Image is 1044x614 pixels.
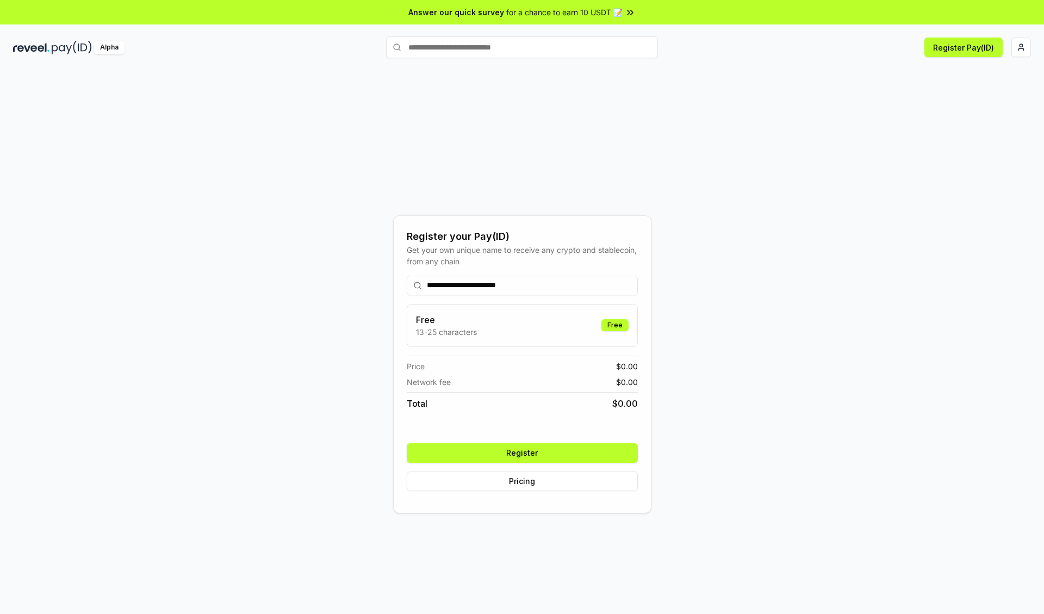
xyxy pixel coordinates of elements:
[407,361,425,372] span: Price
[612,397,638,410] span: $ 0.00
[506,7,623,18] span: for a chance to earn 10 USDT 📝
[407,472,638,491] button: Pricing
[416,326,477,338] p: 13-25 characters
[407,244,638,267] div: Get your own unique name to receive any crypto and stablecoin, from any chain
[924,38,1003,57] button: Register Pay(ID)
[407,376,451,388] span: Network fee
[407,229,638,244] div: Register your Pay(ID)
[616,361,638,372] span: $ 0.00
[13,41,49,54] img: reveel_dark
[407,443,638,463] button: Register
[601,319,629,331] div: Free
[52,41,92,54] img: pay_id
[407,397,427,410] span: Total
[616,376,638,388] span: $ 0.00
[408,7,504,18] span: Answer our quick survey
[416,313,477,326] h3: Free
[94,41,125,54] div: Alpha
